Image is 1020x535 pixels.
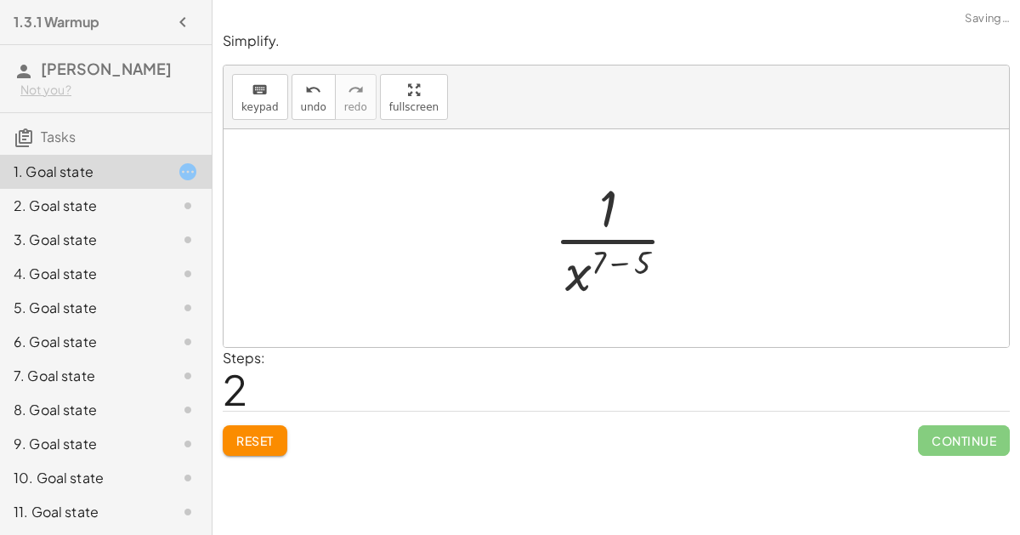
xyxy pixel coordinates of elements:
i: Task not started. [178,264,198,284]
div: 5. Goal state [14,298,150,318]
span: Reset [236,433,274,448]
div: 11. Goal state [14,502,150,522]
span: keypad [241,101,279,113]
button: fullscreen [380,74,448,120]
p: Simplify. [223,31,1010,51]
button: undoundo [292,74,336,120]
i: Task not started. [178,400,198,420]
div: Not you? [20,82,198,99]
i: undo [305,80,321,100]
i: Task not started. [178,502,198,522]
span: undo [301,101,326,113]
i: Task not started. [178,366,198,386]
label: Steps: [223,349,265,367]
div: 8. Goal state [14,400,150,420]
span: redo [344,101,367,113]
i: Task not started. [178,230,198,250]
div: 10. Goal state [14,468,150,488]
span: Saving… [965,10,1010,27]
span: Tasks [41,128,76,145]
button: keyboardkeypad [232,74,288,120]
div: 2. Goal state [14,196,150,216]
div: 1. Goal state [14,162,150,182]
i: Task not started. [178,332,198,352]
i: Task not started. [178,196,198,216]
div: 6. Goal state [14,332,150,352]
i: Task not started. [178,298,198,318]
div: 4. Goal state [14,264,150,284]
div: 3. Goal state [14,230,150,250]
button: Reset [223,425,287,456]
i: keyboard [252,80,268,100]
i: redo [348,80,364,100]
div: 9. Goal state [14,434,150,454]
i: Task started. [178,162,198,182]
h4: 1.3.1 Warmup [14,12,99,32]
button: redoredo [335,74,377,120]
span: fullscreen [389,101,439,113]
i: Task not started. [178,434,198,454]
span: 2 [223,363,247,415]
div: 7. Goal state [14,366,150,386]
span: [PERSON_NAME] [41,59,172,78]
i: Task not started. [178,468,198,488]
